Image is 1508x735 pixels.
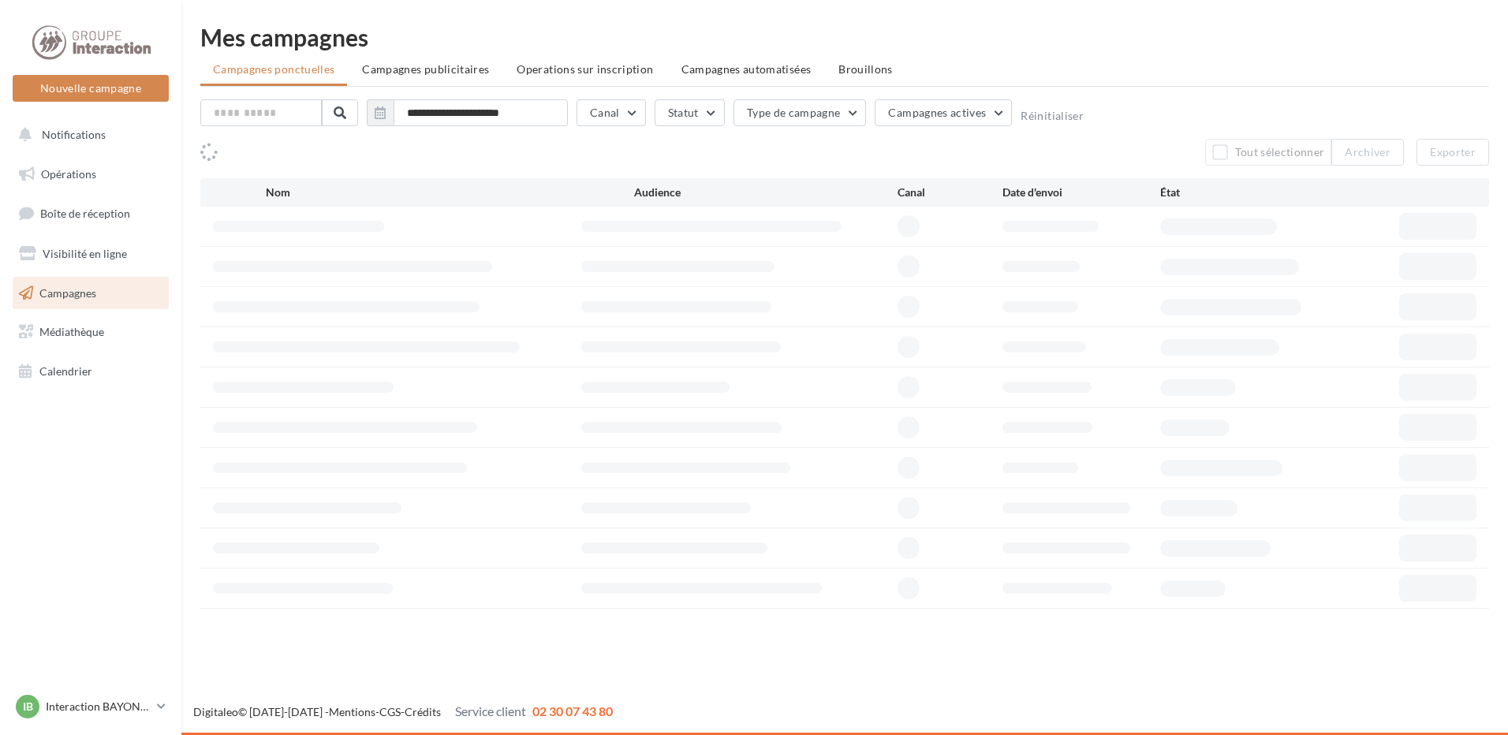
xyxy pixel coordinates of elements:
[9,158,172,191] a: Opérations
[329,705,375,718] a: Mentions
[517,62,653,76] span: Operations sur inscription
[379,705,401,718] a: CGS
[655,99,725,126] button: Statut
[43,247,127,260] span: Visibilité en ligne
[9,237,172,270] a: Visibilité en ligne
[405,705,441,718] a: Crédits
[41,167,96,181] span: Opérations
[39,285,96,299] span: Campagnes
[9,355,172,388] a: Calendrier
[875,99,1012,126] button: Campagnes actives
[455,703,526,718] span: Service client
[23,699,33,714] span: IB
[9,277,172,310] a: Campagnes
[681,62,812,76] span: Campagnes automatisées
[838,62,893,76] span: Brouillons
[9,196,172,230] a: Boîte de réception
[266,185,634,200] div: Nom
[39,325,104,338] span: Médiathèque
[1331,139,1404,166] button: Archiver
[40,207,130,220] span: Boîte de réception
[42,128,106,141] span: Notifications
[1021,110,1084,122] button: Réinitialiser
[13,692,169,722] a: IB Interaction BAYONNE
[1417,139,1489,166] button: Exporter
[733,99,867,126] button: Type de campagne
[193,705,613,718] span: © [DATE]-[DATE] - - -
[1205,139,1331,166] button: Tout sélectionner
[1002,185,1160,200] div: Date d'envoi
[1160,185,1318,200] div: État
[200,25,1489,49] div: Mes campagnes
[532,703,613,718] span: 02 30 07 43 80
[634,185,898,200] div: Audience
[362,62,489,76] span: Campagnes publicitaires
[46,699,151,714] p: Interaction BAYONNE
[9,118,166,151] button: Notifications
[888,106,986,119] span: Campagnes actives
[577,99,646,126] button: Canal
[9,315,172,349] a: Médiathèque
[193,705,238,718] a: Digitaleo
[898,185,1002,200] div: Canal
[13,75,169,102] button: Nouvelle campagne
[39,364,92,378] span: Calendrier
